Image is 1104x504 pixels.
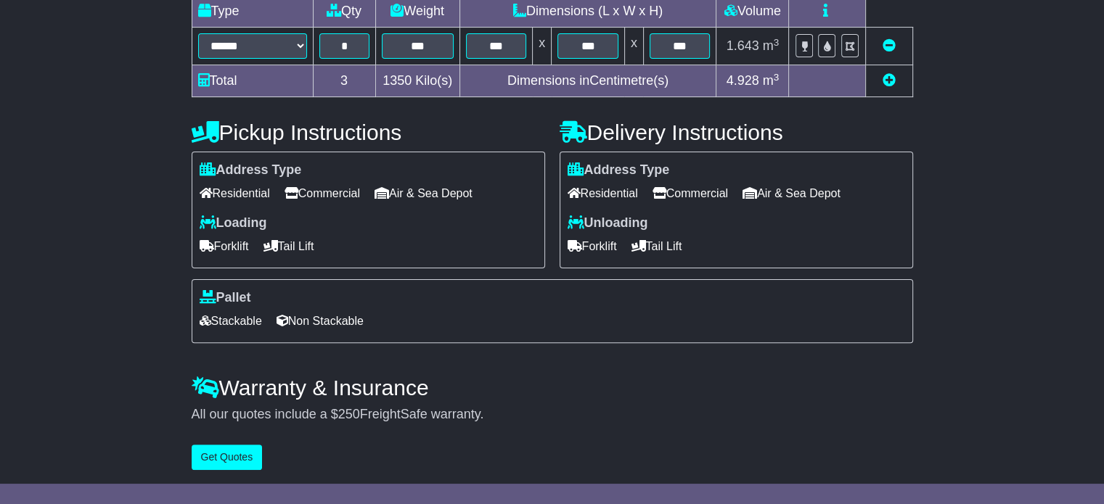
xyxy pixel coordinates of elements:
[200,182,270,205] span: Residential
[200,235,249,257] span: Forklift
[192,376,913,400] h4: Warranty & Insurance
[653,182,728,205] span: Commercial
[285,182,360,205] span: Commercial
[263,235,314,257] span: Tail Lift
[192,407,913,423] div: All our quotes include a $ FreightSafe warranty.
[277,310,364,332] span: Non Stackable
[200,215,267,231] label: Loading
[624,28,643,65] td: x
[774,72,780,83] sup: 3
[560,120,913,144] h4: Delivery Instructions
[727,73,759,88] span: 4.928
[200,162,302,178] label: Address Type
[631,235,682,257] span: Tail Lift
[727,38,759,53] span: 1.643
[192,445,263,470] button: Get Quotes
[763,73,780,88] span: m
[568,162,670,178] label: Address Type
[338,407,360,421] span: 250
[533,28,552,65] td: x
[743,182,841,205] span: Air & Sea Depot
[313,65,375,97] td: 3
[568,182,638,205] span: Residential
[375,182,473,205] span: Air & Sea Depot
[200,290,251,306] label: Pallet
[192,120,545,144] h4: Pickup Instructions
[459,65,716,97] td: Dimensions in Centimetre(s)
[383,73,412,88] span: 1350
[883,73,896,88] a: Add new item
[763,38,780,53] span: m
[568,235,617,257] span: Forklift
[192,65,313,97] td: Total
[883,38,896,53] a: Remove this item
[774,37,780,48] sup: 3
[200,310,262,332] span: Stackable
[568,215,648,231] label: Unloading
[375,65,459,97] td: Kilo(s)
